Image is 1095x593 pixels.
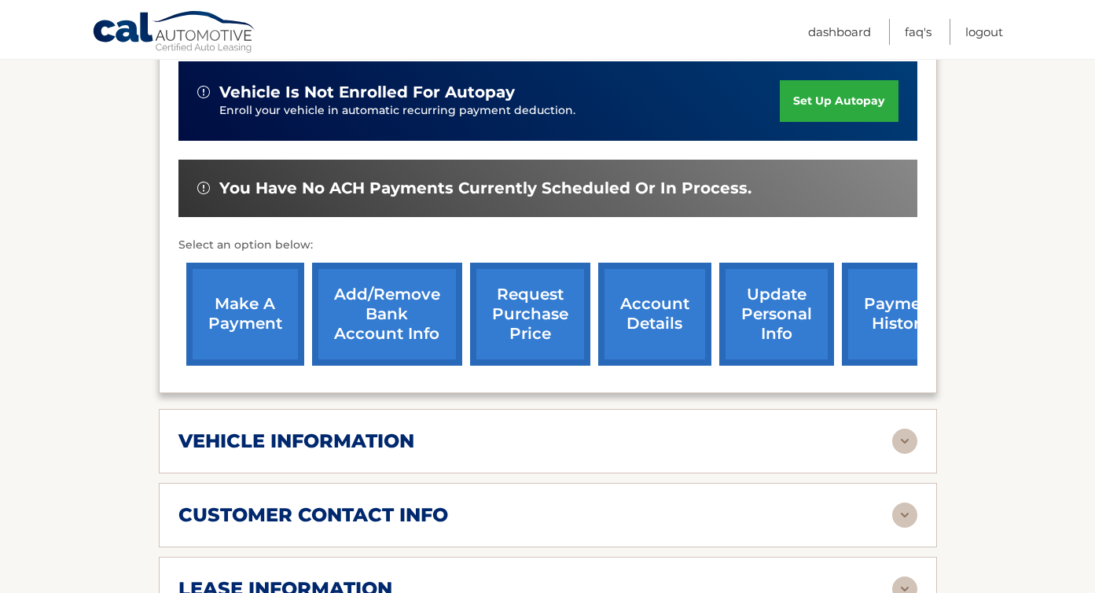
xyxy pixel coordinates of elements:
[186,263,304,366] a: make a payment
[219,179,751,198] span: You have no ACH payments currently scheduled or in process.
[892,503,917,528] img: accordion-rest.svg
[905,19,931,45] a: FAQ's
[219,83,515,102] span: vehicle is not enrolled for autopay
[598,263,711,366] a: account details
[178,429,414,453] h2: vehicle information
[965,19,1003,45] a: Logout
[312,263,462,366] a: Add/Remove bank account info
[178,236,917,255] p: Select an option below:
[92,10,257,56] a: Cal Automotive
[842,263,960,366] a: payment history
[719,263,834,366] a: update personal info
[178,503,448,527] h2: customer contact info
[808,19,871,45] a: Dashboard
[892,429,917,454] img: accordion-rest.svg
[197,182,210,194] img: alert-white.svg
[219,102,781,120] p: Enroll your vehicle in automatic recurring payment deduction.
[197,86,210,98] img: alert-white.svg
[470,263,590,366] a: request purchase price
[780,80,898,122] a: set up autopay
